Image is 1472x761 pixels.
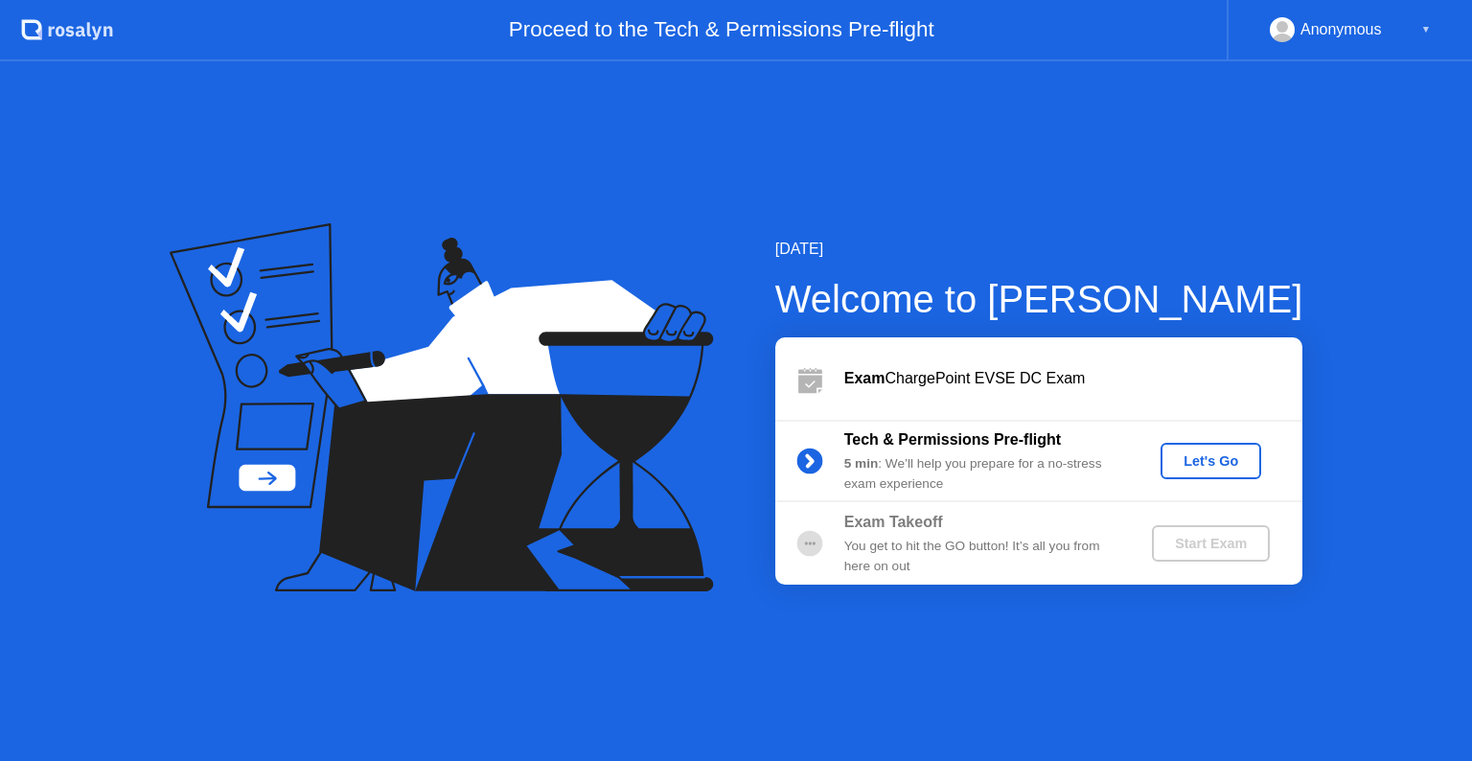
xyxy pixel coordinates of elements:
b: Exam Takeoff [844,514,943,530]
b: Tech & Permissions Pre-flight [844,431,1061,448]
div: ▼ [1421,17,1431,42]
b: 5 min [844,456,879,471]
div: You get to hit the GO button! It’s all you from here on out [844,537,1120,576]
div: Let's Go [1168,453,1253,469]
b: Exam [844,370,885,386]
div: Anonymous [1300,17,1382,42]
button: Start Exam [1152,525,1270,562]
div: : We’ll help you prepare for a no-stress exam experience [844,454,1120,494]
div: Start Exam [1160,536,1262,551]
div: Welcome to [PERSON_NAME] [775,270,1303,328]
div: [DATE] [775,238,1303,261]
button: Let's Go [1161,443,1261,479]
div: ChargePoint EVSE DC Exam [844,367,1302,390]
